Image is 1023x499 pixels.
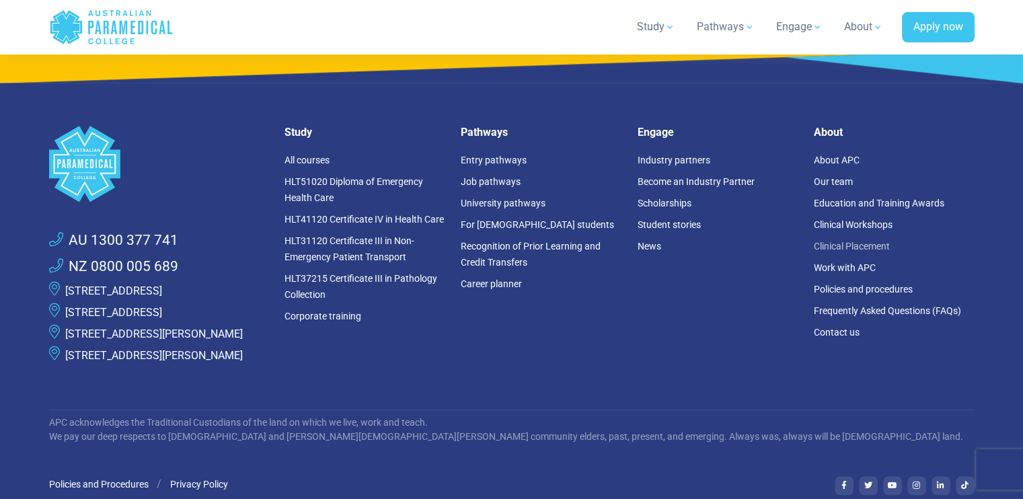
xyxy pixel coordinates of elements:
a: HLT37215 Certificate III in Pathology Collection [285,273,437,300]
a: Our team [814,176,853,187]
h5: About [814,126,975,139]
a: About [836,8,891,46]
a: Industry partners [638,155,710,165]
a: For [DEMOGRAPHIC_DATA] students [461,219,614,230]
a: [STREET_ADDRESS] [65,306,162,319]
p: APC acknowledges the Traditional Custodians of the land on which we live, work and teach. We pay ... [49,416,975,444]
h5: Pathways [461,126,621,139]
a: All courses [285,155,330,165]
a: Privacy Policy [170,479,228,490]
a: AU 1300 377 741 [49,230,178,252]
a: Entry pathways [461,155,527,165]
a: Study [629,8,683,46]
a: News [638,241,661,252]
a: NZ 0800 005 689 [49,256,178,278]
a: Job pathways [461,176,521,187]
a: Space [49,126,268,202]
a: Student stories [638,219,701,230]
a: Contact us [814,327,860,338]
a: HLT31120 Certificate III in Non-Emergency Patient Transport [285,235,414,262]
a: Policies and procedures [814,284,913,295]
h5: Study [285,126,445,139]
a: Career planner [461,278,522,289]
a: Clinical Workshops [814,219,893,230]
a: Work with APC [814,262,876,273]
a: Engage [768,8,831,46]
a: [STREET_ADDRESS][PERSON_NAME] [65,328,243,340]
a: Policies and Procedures [49,479,149,490]
a: Corporate training [285,311,361,321]
a: [STREET_ADDRESS][PERSON_NAME] [65,349,243,362]
a: [STREET_ADDRESS] [65,284,162,297]
a: Clinical Placement [814,241,890,252]
a: Apply now [902,12,975,43]
a: HLT41120 Certificate IV in Health Care [285,214,444,225]
a: Frequently Asked Questions (FAQs) [814,305,961,316]
a: Australian Paramedical College [49,5,174,49]
a: Pathways [689,8,763,46]
a: Recognition of Prior Learning and Credit Transfers [461,241,601,268]
a: HLT51020 Diploma of Emergency Health Care [285,176,423,203]
h5: Engage [638,126,798,139]
a: University pathways [461,198,545,208]
a: Scholarships [638,198,691,208]
a: Become an Industry Partner [638,176,755,187]
a: About APC [814,155,860,165]
a: Education and Training Awards [814,198,944,208]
